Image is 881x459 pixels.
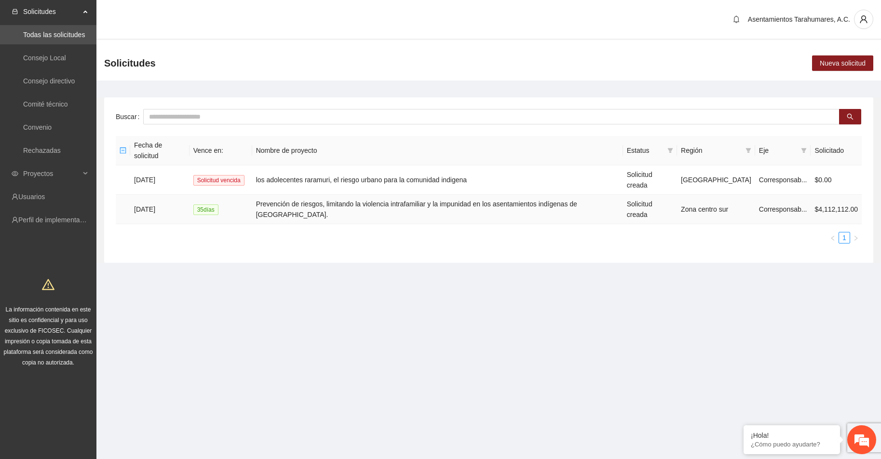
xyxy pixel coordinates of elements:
[120,147,126,154] span: minus-square
[811,136,862,165] th: Solicitado
[812,55,873,71] button: Nueva solicitud
[12,170,18,177] span: eye
[23,2,80,21] span: Solicitudes
[748,15,850,23] span: Asentamientos Tarahumares, A.C.
[729,12,744,27] button: bell
[751,441,833,448] p: ¿Cómo puedo ayudarte?
[130,195,190,224] td: [DATE]
[104,55,156,71] span: Solicitudes
[18,193,45,201] a: Usuarios
[12,8,18,15] span: inbox
[23,77,75,85] a: Consejo directivo
[116,109,143,124] label: Buscar
[850,232,862,243] button: right
[23,123,52,131] a: Convenio
[190,136,252,165] th: Vence en:
[665,143,675,158] span: filter
[827,232,839,243] li: Previous Page
[4,306,93,366] span: La información contenida en este sitio es confidencial y para uso exclusivo de FICOSEC. Cualquier...
[847,113,854,121] span: search
[839,109,861,124] button: search
[623,195,677,224] td: Solicitud creada
[623,165,677,195] td: Solicitud creada
[744,143,753,158] span: filter
[23,147,61,154] a: Rechazadas
[193,204,218,215] span: 35 día s
[839,232,850,243] a: 1
[677,165,755,195] td: [GEOGRAPHIC_DATA]
[839,232,850,243] li: 1
[799,143,809,158] span: filter
[681,145,742,156] span: Región
[130,165,190,195] td: [DATE]
[759,176,807,184] span: Corresponsab...
[820,58,866,68] span: Nueva solicitud
[801,148,807,153] span: filter
[667,148,673,153] span: filter
[854,10,873,29] button: user
[23,54,66,62] a: Consejo Local
[23,164,80,183] span: Proyectos
[193,175,244,186] span: Solicitud vencida
[853,235,859,241] span: right
[42,278,54,291] span: warning
[854,15,873,24] span: user
[759,145,798,156] span: Eje
[23,31,85,39] a: Todas las solicitudes
[745,148,751,153] span: filter
[130,136,190,165] th: Fecha de solicitud
[23,100,68,108] a: Comité técnico
[850,232,862,243] li: Next Page
[627,145,664,156] span: Estatus
[252,136,623,165] th: Nombre de proyecto
[729,15,744,23] span: bell
[18,216,94,224] a: Perfil de implementadora
[830,235,836,241] span: left
[252,165,623,195] td: los adolecentes raramuri, el riesgo urbano para la comunidad indigena
[751,432,833,439] div: ¡Hola!
[677,195,755,224] td: Zona centro sur
[811,195,862,224] td: $4,112,112.00
[759,205,807,213] span: Corresponsab...
[252,195,623,224] td: Prevención de riesgos, limitando la violencia intrafamiliar y la impunidad en los asentamientos i...
[811,165,862,195] td: $0.00
[827,232,839,243] button: left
